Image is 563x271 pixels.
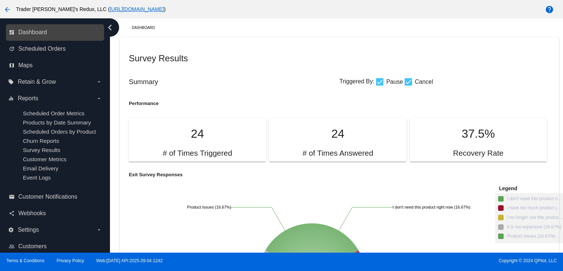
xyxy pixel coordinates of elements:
[18,243,47,250] span: Customers
[129,172,339,177] h5: Exit Survey Responses
[129,53,339,64] h2: Survey Results
[419,127,538,141] p: 37.5%
[18,210,46,217] span: Webhooks
[18,95,38,102] span: Reports
[23,138,59,144] a: Churn Reports
[96,227,102,233] i: arrow_drop_down
[23,156,66,162] a: Customer Metrics
[18,194,77,200] span: Customer Notifications
[96,258,163,263] a: Web:[DATE] API:2025.09.04.1242
[104,22,116,33] i: chevron_left
[96,79,102,85] i: arrow_drop_down
[18,79,56,85] span: Retain & Grow
[187,205,231,209] text: Product Issues (16.67%)
[57,258,84,263] a: Privacy Policy
[9,243,15,249] i: people_outline
[545,5,554,14] mat-icon: help
[18,46,66,52] span: Scheduled Orders
[23,165,58,171] a: Email Delivery
[23,147,60,153] a: Survey Results
[9,43,102,55] a: update Scheduled Orders
[23,119,91,126] a: Products by Date Summary
[8,227,14,233] i: settings
[9,241,102,252] a: people_outline Customers
[132,22,161,33] a: Dashboard
[9,26,102,38] a: dashboard Dashboard
[453,149,504,158] h2: Recovery Rate
[23,174,51,181] a: Event Logs
[137,127,257,141] p: 24
[16,6,166,12] span: Trader [PERSON_NAME]'s Redux, LLC ( )
[129,78,339,86] h3: Summary
[3,5,12,14] mat-icon: arrow_back
[9,62,15,68] i: map
[110,6,164,12] a: [URL][DOMAIN_NAME]
[129,101,339,106] h5: Performance
[415,77,433,86] span: Cancel
[18,227,39,233] span: Settings
[18,62,33,69] span: Maps
[9,210,15,216] i: share
[9,194,15,200] i: email
[302,149,373,158] h2: # of Times Answered
[9,59,102,71] a: map Maps
[9,207,102,219] a: share Webhooks
[8,79,14,85] i: local_offer
[278,127,397,141] p: 24
[8,95,14,101] i: equalizer
[23,129,96,135] a: Scheduled Orders by Product
[96,95,102,101] i: arrow_drop_down
[9,46,15,52] i: update
[9,191,102,203] a: email Customer Notifications
[9,29,15,35] i: dashboard
[6,258,44,263] a: Terms & Conditions
[393,205,470,209] text: I don't need this product right now (16.67%)
[499,185,517,191] span: Legend
[18,29,47,36] span: Dashboard
[386,77,403,86] span: Pause
[163,149,232,158] h2: # of Times Triggered
[339,78,374,84] span: Triggered By:
[288,258,557,263] span: Copyright © 2024 QPilot, LLC
[23,110,84,116] a: Scheduled Order Metrics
